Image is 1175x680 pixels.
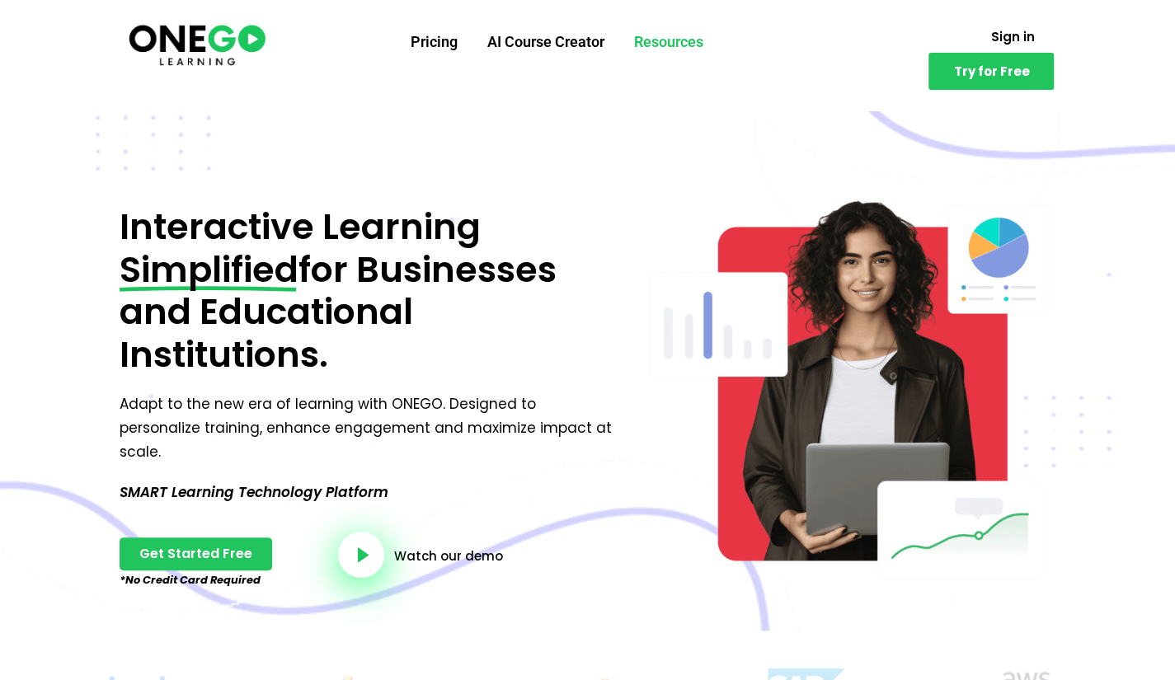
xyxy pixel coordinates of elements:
[619,21,718,63] a: Resources
[120,245,557,379] span: for Businesses and Educational Institutions.
[120,392,618,464] p: Adapt to the new era of learning with ONEGO. Designed to personalize training, enhance engagement...
[472,21,619,63] a: AI Course Creator
[120,249,298,292] span: Simplified
[120,202,481,251] span: Interactive Learning
[396,21,472,63] a: Pricing
[120,572,261,588] em: *No Credit Card Required
[971,21,1054,53] a: Sign in
[139,547,252,560] span: Get Started Free
[928,53,1054,90] a: Try for Free
[394,550,503,562] a: Watch our demo
[120,481,618,504] p: SMART Learning Technology Platform
[953,65,1029,77] span: Try for Free
[990,30,1034,43] span: Sign in
[120,537,272,570] a: Get Started Free
[338,532,384,578] a: video-button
